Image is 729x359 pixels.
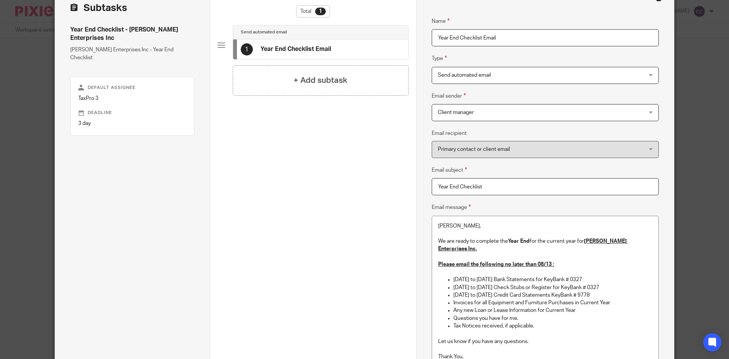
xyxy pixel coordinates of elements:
[78,120,186,127] p: 3 day
[453,284,652,291] p: [DATE] to [DATE] Check Stubs or Register for KeyBank # 0327
[70,46,194,62] p: [PERSON_NAME] Enterprises Inc - Year End Checklist
[293,74,347,86] h4: + Add subtask
[453,299,652,307] p: Invoices for all Equipment and Furniture Purchases in Current Year
[453,276,652,283] p: [DATE] to [DATE] Bank Statements for KeyBank # 0327
[438,262,554,267] u: Please email the following no later than 08/13 :
[508,239,530,244] strong: Year End
[241,29,287,35] h4: Send automated email
[78,85,186,91] p: Default assignee
[70,2,127,14] h2: Subtasks
[438,73,491,78] span: Send automated email
[438,338,652,345] p: Let us know if you have any questions.
[432,17,450,25] label: Name
[70,26,194,42] h4: Year End Checklist - [PERSON_NAME] Enterprises Inc
[78,110,186,116] p: Deadline
[432,166,467,174] label: Email subject
[432,203,471,212] label: Email message
[432,92,466,100] label: Email sender
[453,322,652,330] p: Tax Notices received, if applicable.
[438,147,510,152] span: Primary contact or client email
[432,54,447,63] label: Type
[453,291,652,299] p: [DATE] to [DATE] Credit Card Statements KeyBank # 9778
[438,222,652,230] p: [PERSON_NAME],
[453,315,652,322] p: Questions you have for me.
[315,8,326,15] div: 1
[260,45,331,53] h4: Year End Checklist Email
[241,43,253,55] div: 1
[438,110,474,115] span: Client manager
[296,5,330,17] div: Total
[432,130,467,137] label: Email recipient
[438,237,652,253] p: We are ready to complete the for the current year for
[453,307,652,314] p: Any new Loan or Lease Information for Current Year
[78,95,186,102] p: TaxPro 3
[432,178,659,195] input: Subject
